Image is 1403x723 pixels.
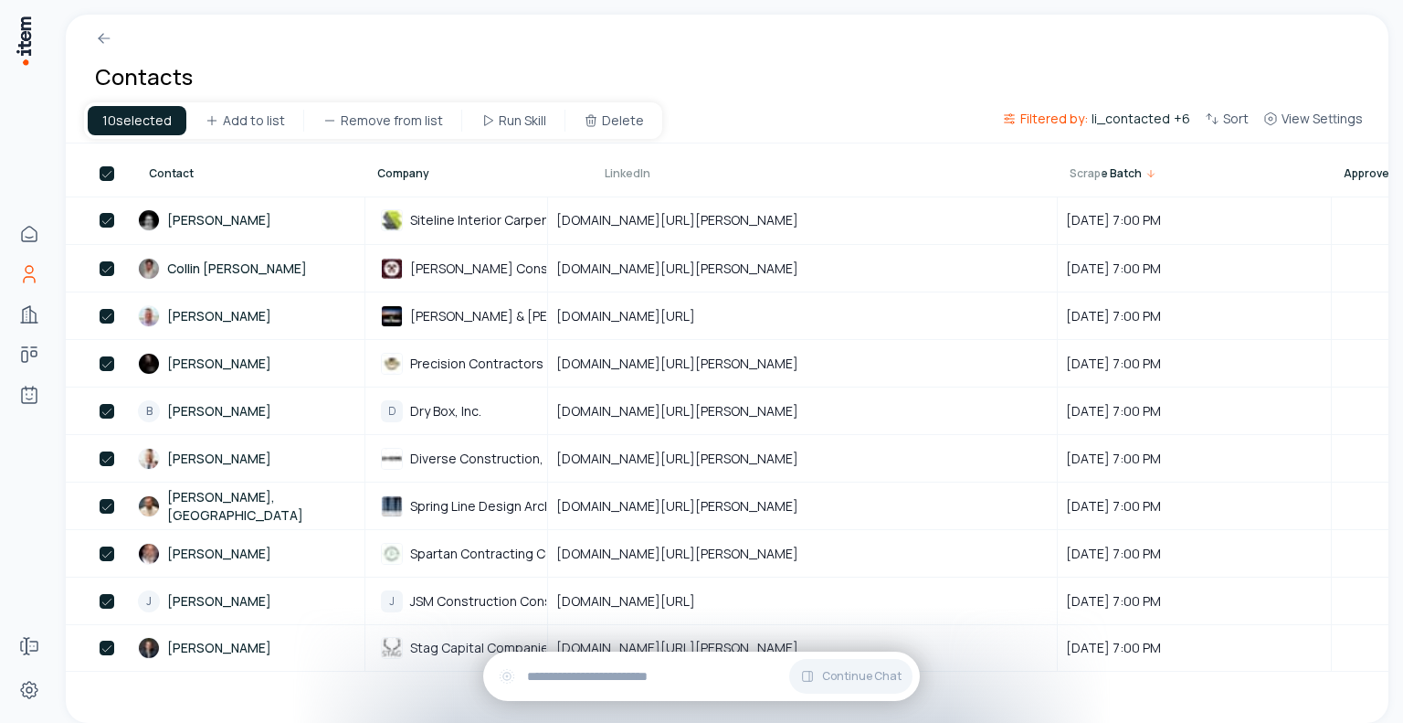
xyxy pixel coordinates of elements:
span: Continue Chat [822,669,902,684]
span: [DATE] 7:00 PM [1066,211,1323,229]
a: deals [11,336,47,373]
img: TJ Mann [138,543,160,565]
span: View Settings [1282,110,1363,128]
div: [DATE] 7:00 PM [1059,246,1330,291]
span: Spartan Contracting Corporation [410,546,610,562]
img: Christopher Snyder, PE [138,495,160,517]
a: [PERSON_NAME] [138,531,364,576]
div: Stag Capital CompaniesStag Capital Companies [366,630,546,666]
button: Add to list [190,106,300,135]
div: JJSM Construction Consultants LLC [366,583,546,620]
span: Filtered by: [1020,110,1088,128]
a: [PERSON_NAME], [GEOGRAPHIC_DATA] [138,484,364,528]
img: Item Brain Logo [15,15,33,67]
span: [DOMAIN_NAME][URL][PERSON_NAME] [556,260,820,278]
span: Spring Line Design Architecture + Engineering, LLP [410,498,713,515]
span: [DATE] 7:00 PM [1066,497,1323,516]
span: li_contacted [1092,110,1170,128]
span: Siteline Interior Carpentry, Inc. [410,212,591,229]
span: [DATE] 7:00 PM [1066,592,1323,611]
a: Contacts [11,256,47,292]
div: 10 selected [88,106,186,135]
img: Stag Capital Companies [381,637,403,659]
span: [DOMAIN_NAME][URL][PERSON_NAME] [556,450,820,468]
button: Run Skill [466,106,561,135]
span: [DATE] 7:00 PM [1066,402,1323,420]
div: Diverse Construction, IncDiverse Construction, Inc [366,441,546,477]
a: Home [11,216,47,252]
a: [PERSON_NAME] [138,436,364,481]
div: [DATE] 7:00 PM [1059,293,1330,338]
div: Precision ContractorsPrecision Contractors [366,346,546,382]
img: Tribble & Stephens Construction [381,305,403,327]
img: Steven Torres [138,305,160,327]
button: Sort [1197,108,1256,141]
div: D [381,400,403,422]
span: [DOMAIN_NAME][URL][PERSON_NAME] [556,402,820,420]
img: Damon Esancy [138,353,160,375]
span: LinkedIn [605,166,650,181]
span: [DOMAIN_NAME][URL] [556,592,717,611]
img: Damon Hogg [138,448,160,470]
button: Remove from list [308,106,458,135]
div: [DATE] 7:00 PM [1059,626,1330,670]
span: [DATE] 7:00 PM [1066,307,1323,325]
div: [DATE] 7:00 PM [1059,436,1330,481]
span: [DATE] 7:00 PM [1066,450,1323,468]
div: Siteline Interior Carpentry, Inc.Siteline Interior Carpentry, Inc. [366,202,546,239]
img: Precision Contractors [381,353,403,375]
span: [DOMAIN_NAME][URL][PERSON_NAME] [556,639,820,657]
a: [PERSON_NAME] [138,341,364,386]
div: [DATE] 7:00 PM [1059,484,1330,528]
button: View Settings [1256,108,1370,141]
span: [DOMAIN_NAME][URL][PERSON_NAME] [556,355,820,373]
div: J [138,590,160,612]
div: Tribble & Stephens Construction[PERSON_NAME] & [PERSON_NAME] Construction [366,298,546,335]
img: Siteline Interior Carpentry, Inc. [381,209,403,231]
span: Company [377,166,429,181]
span: [PERSON_NAME] & [PERSON_NAME] Construction [410,308,713,324]
button: Continue Chat [789,659,912,694]
div: DDry Box, Inc. [366,393,546,430]
img: Tom Frangella [138,209,160,231]
span: + 6 [1174,110,1190,128]
span: Stag Capital Companies [410,640,556,656]
img: Spartan Contracting Corporation [381,543,403,565]
div: Spartan Contracting CorporationSpartan Contracting Corporation [366,536,546,572]
a: Settings [11,672,47,708]
span: Sort [1223,110,1249,128]
span: [DATE] 7:00 PM [1066,355,1323,373]
th: Scrape Batch [1058,144,1332,197]
div: [DATE] 7:00 PM [1059,531,1330,576]
a: [PERSON_NAME] [138,293,364,338]
a: J[PERSON_NAME] [138,579,364,623]
img: Spring Line Design Architecture + Engineering, LLP [381,495,403,517]
span: [DATE] 7:00 PM [1066,260,1323,278]
div: [DATE] 7:00 PM [1059,579,1330,623]
a: Agents [11,377,47,413]
div: Briganti Construction LLC[PERSON_NAME] Construction LLC [366,250,546,287]
span: [DOMAIN_NAME][URL][PERSON_NAME] [556,545,820,563]
a: [PERSON_NAME] [138,626,364,670]
div: Spring Line Design Architecture + Engineering, LLPSpring Line Design Architecture + Engineering, LLP [366,488,546,525]
span: [DOMAIN_NAME][URL] [556,307,717,325]
span: Scrape Batch [1070,166,1142,181]
span: Dry Box, Inc. [410,403,481,420]
div: B [138,400,160,422]
span: [DOMAIN_NAME][URL][PERSON_NAME] [556,211,820,229]
span: Diverse Construction, Inc [410,451,564,467]
th: Company [365,144,548,197]
img: Collin Michael Briganti [138,258,160,280]
span: [PERSON_NAME] Construction LLC [410,260,621,277]
a: B[PERSON_NAME] [138,388,364,433]
div: [DATE] 7:00 PM [1059,197,1330,243]
img: Albert Gillispie [138,637,160,659]
span: [DOMAIN_NAME][URL][PERSON_NAME] [556,497,820,516]
span: Precision Contractors [410,356,543,372]
a: Forms [11,628,47,665]
span: Contact [149,166,194,181]
div: J [381,590,403,612]
a: [PERSON_NAME] [138,197,364,243]
div: [DATE] 7:00 PM [1059,388,1330,433]
img: Diverse Construction, Inc [381,448,403,470]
